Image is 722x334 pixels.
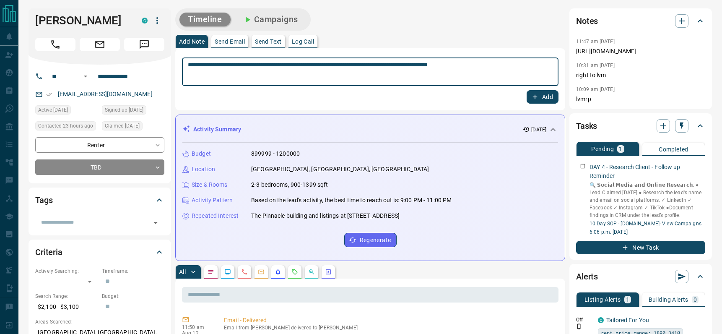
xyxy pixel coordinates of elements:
div: Mon Aug 04 2025 [102,121,164,133]
p: Activity Summary [193,125,241,134]
span: Active [DATE] [38,106,68,114]
button: Timeline [179,13,231,26]
p: Location [192,165,215,174]
svg: Requests [291,269,298,275]
p: Based on the lead's activity, the best time to reach out is: 9:00 PM - 11:00 PM [251,196,452,205]
span: Call [35,38,75,51]
div: TBD [35,159,164,175]
div: condos.ca [598,317,604,323]
p: [URL][DOMAIN_NAME] [576,47,705,56]
p: 11:50 am [182,324,211,330]
h2: Tasks [576,119,597,133]
p: Search Range: [35,292,98,300]
button: Open [150,217,161,229]
span: Message [124,38,164,51]
button: Open [81,71,91,81]
p: lvmrp [576,95,705,104]
div: condos.ca [142,18,148,23]
div: Notes [576,11,705,31]
p: 🔍 𝗦𝗼𝗰𝗶𝗮𝗹 𝗠𝗲𝗱𝗶𝗮 𝗮𝗻𝗱 𝗢𝗻𝗹𝗶𝗻𝗲 𝗥𝗲𝘀𝗲𝗮𝗿𝗰𝗵. ● Lead Claimed [DATE] ● Research the lead's name and email on... [590,181,705,219]
h2: Notes [576,14,598,28]
a: Tailored For You [606,317,649,324]
div: Tags [35,190,164,210]
p: Repeated Interest [192,211,239,220]
a: [EMAIL_ADDRESS][DOMAIN_NAME] [58,91,153,97]
p: Activity Pattern [192,196,233,205]
span: Signed up [DATE] [105,106,143,114]
span: Email [80,38,120,51]
button: Campaigns [234,13,306,26]
p: $2,100 - $3,100 [35,300,98,314]
div: Criteria [35,242,164,262]
p: Size & Rooms [192,180,228,189]
p: 10:09 am [DATE] [576,86,615,92]
p: Budget: [102,292,164,300]
div: Alerts [576,266,705,287]
svg: Emails [258,269,265,275]
p: 1 [619,146,622,152]
p: 11:47 am [DATE] [576,39,615,44]
p: DAY 4 - Research Client - Follow up Reminder [590,163,705,180]
div: Tasks [576,116,705,136]
p: Send Text [255,39,282,44]
div: Tue Aug 12 2025 [35,121,98,133]
svg: Listing Alerts [275,269,281,275]
p: Actively Searching: [35,267,98,275]
p: Completed [659,146,688,152]
svg: Notes [208,269,214,275]
div: Renter [35,137,164,153]
p: [DATE] [531,126,546,133]
h1: [PERSON_NAME] [35,14,129,27]
span: Contacted 23 hours ago [38,122,93,130]
p: 1 [626,297,629,303]
div: Sun Aug 03 2025 [102,105,164,117]
h2: Criteria [35,245,62,259]
button: Regenerate [344,233,397,247]
span: Claimed [DATE] [105,122,140,130]
p: 6:06 p.m. [DATE] [590,228,705,236]
a: 10 Day SOP - [DOMAIN_NAME]- View Campaigns [590,221,701,227]
svg: Agent Actions [325,269,332,275]
svg: Push Notification Only [576,324,582,329]
svg: Calls [241,269,248,275]
svg: Opportunities [308,269,315,275]
p: Budget [192,149,211,158]
button: Add [527,90,558,104]
p: 10:31 am [DATE] [576,63,615,68]
p: Off [576,316,593,324]
p: right to lvm [576,71,705,80]
p: Email from [PERSON_NAME] delivered to [PERSON_NAME] [224,325,555,331]
p: 2-3 bedrooms, 900-1399 sqft [251,180,328,189]
button: New Task [576,241,705,254]
p: Areas Searched: [35,318,164,326]
p: Building Alerts [649,297,688,303]
p: Email - Delivered [224,316,555,325]
div: Sun Aug 03 2025 [35,105,98,117]
p: All [179,269,186,275]
h2: Alerts [576,270,598,283]
p: Timeframe: [102,267,164,275]
p: Send Email [215,39,245,44]
p: 0 [693,297,697,303]
p: Add Note [179,39,205,44]
p: Listing Alerts [584,297,621,303]
p: The Pinnacle building and listings at [STREET_ADDRESS] [251,211,400,220]
svg: Email Verified [46,91,52,97]
svg: Lead Browsing Activity [224,269,231,275]
h2: Tags [35,193,52,207]
div: Activity Summary[DATE] [182,122,558,137]
p: Pending [591,146,614,152]
p: 899999 - 1200000 [251,149,300,158]
p: Log Call [292,39,314,44]
p: [GEOGRAPHIC_DATA], [GEOGRAPHIC_DATA], [GEOGRAPHIC_DATA] [251,165,429,174]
